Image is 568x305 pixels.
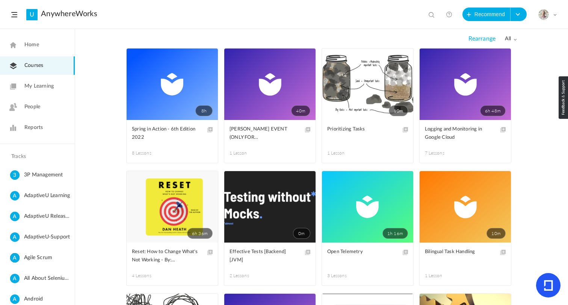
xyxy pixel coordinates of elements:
a: U [26,9,38,20]
span: 1 Lesson [230,150,270,156]
span: 1 Lesson [327,150,368,156]
a: AnywhereWorks [41,9,97,18]
span: 3P Management [24,170,72,180]
a: [PERSON_NAME] EVENT (ONLY FOR [PERSON_NAME]/[PERSON_NAME]) [230,125,310,142]
span: Bilingual Task Handling [425,248,494,256]
span: 8h [195,105,213,116]
span: 6h 36m [187,228,213,239]
cite: A [10,274,20,284]
a: 10m [420,171,511,243]
span: Prioritizing Tasks [327,125,397,134]
img: loop_feedback_btn.png [559,76,568,119]
span: 10m [389,105,408,116]
span: Rearrange [468,35,495,42]
span: AdaptiveU Learning [24,191,72,200]
cite: A [10,294,20,305]
span: Open Telemetry [327,248,397,256]
span: 3 Lessons [327,272,368,279]
span: My Learning [24,82,54,90]
cite: A [10,191,20,201]
span: 10m [486,228,506,239]
span: all [505,36,517,42]
span: 4 Lessons [132,272,172,279]
span: AdaptiveU Release Details [24,212,72,221]
a: Spring in Action - 6th Edition 2022 [132,125,213,142]
span: 8 Lessons [132,150,172,156]
span: 40m [291,105,310,116]
cite: 3 [10,170,20,181]
span: All About Selenium Testing [24,274,72,283]
span: Spring in Action - 6th Edition 2022 [132,125,201,142]
a: Bilingual Task Handling [425,248,506,265]
h4: Tracks [11,153,62,160]
a: 1h 16m [322,171,413,243]
a: 6h 36m [127,171,218,243]
a: 10m [322,49,413,120]
span: 6h 48m [480,105,506,116]
span: Agile Scrum [24,253,72,263]
button: Recommend [462,8,511,21]
a: 6h 48m [420,49,511,120]
img: julia-s-version-gybnm-profile-picture-frame-2024-template-16.png [538,9,549,20]
span: AdaptiveU-Support [24,232,72,242]
span: Logging and Monitoring in Google Cloud [425,125,494,142]
cite: A [10,232,20,243]
span: Android [24,294,72,304]
span: 1h 16m [382,228,408,239]
a: Prioritizing Tasks [327,125,408,142]
a: Effective Tests [Backend] [JVM] [230,248,310,265]
span: 2 Lessons [230,272,270,279]
span: Reset: How to Change What's Not Working - By: [PERSON_NAME] [132,248,201,264]
span: 7 Lessons [425,150,465,156]
span: [PERSON_NAME] EVENT (ONLY FOR [PERSON_NAME]/[PERSON_NAME]) [230,125,299,142]
a: 40m [224,49,316,120]
span: Courses [24,62,43,70]
a: Logging and Monitoring in Google Cloud [425,125,506,142]
span: 1 Lesson [425,272,465,279]
a: 0m [224,171,316,243]
span: 0m [293,228,310,239]
cite: A [10,253,20,263]
a: Reset: How to Change What's Not Working - By: [PERSON_NAME] [132,248,213,265]
span: People [24,103,40,111]
span: Effective Tests [Backend] [JVM] [230,248,299,264]
a: Open Telemetry [327,248,408,265]
span: Home [24,41,39,49]
span: Reports [24,124,43,132]
a: 8h [127,49,218,120]
cite: A [10,212,20,222]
